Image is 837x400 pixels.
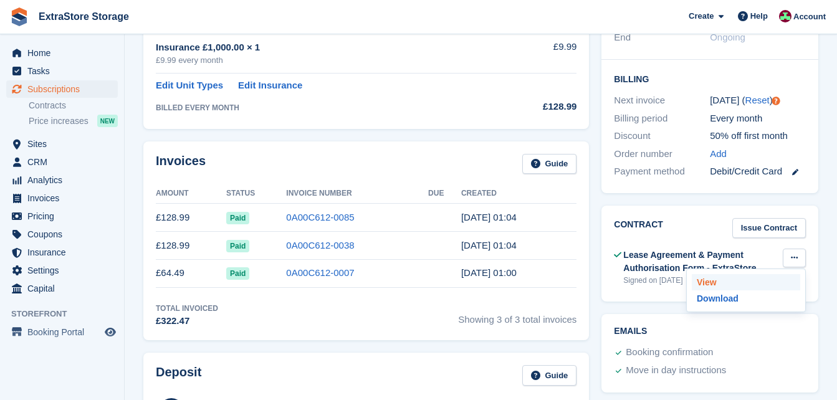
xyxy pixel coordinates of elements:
[156,259,226,287] td: £64.49
[6,262,118,279] a: menu
[614,218,663,239] h2: Contract
[710,32,745,42] span: Ongoing
[614,72,806,85] h2: Billing
[156,303,218,314] div: Total Invoiced
[614,164,710,179] div: Payment method
[27,280,102,297] span: Capital
[238,79,302,93] a: Edit Insurance
[461,212,517,222] time: 2025-08-25 00:04:01 UTC
[286,212,354,222] a: 0A00C612-0085
[156,40,498,55] div: Insurance £1,000.00 × 1
[689,10,714,22] span: Create
[522,365,577,386] a: Guide
[226,240,249,252] span: Paid
[522,154,577,174] a: Guide
[156,79,223,93] a: Edit Unit Types
[779,10,792,22] img: Chelsea Parker
[732,218,806,239] a: Issue Contract
[27,44,102,62] span: Home
[692,274,800,290] a: View
[614,129,710,143] div: Discount
[6,135,118,153] a: menu
[29,114,118,128] a: Price increases NEW
[6,226,118,243] a: menu
[27,80,102,98] span: Subscriptions
[27,135,102,153] span: Sites
[626,345,713,360] div: Booking confirmation
[458,303,576,328] span: Showing 3 of 3 total invoices
[34,6,134,27] a: ExtraStore Storage
[226,184,286,204] th: Status
[6,323,118,341] a: menu
[27,262,102,279] span: Settings
[156,365,201,386] h2: Deposit
[626,363,726,378] div: Move in day instructions
[692,290,800,307] a: Download
[27,153,102,171] span: CRM
[29,115,88,127] span: Price increases
[623,249,783,275] div: Lease Agreement & Payment Authorisation Form - ExtraStore
[614,112,710,126] div: Billing period
[710,147,727,161] a: Add
[6,44,118,62] a: menu
[6,153,118,171] a: menu
[156,232,226,260] td: £128.99
[6,80,118,98] a: menu
[27,244,102,261] span: Insurance
[29,100,118,112] a: Contracts
[6,207,118,225] a: menu
[6,280,118,297] a: menu
[745,95,770,105] a: Reset
[27,226,102,243] span: Coupons
[498,100,576,114] div: £128.99
[27,323,102,341] span: Booking Portal
[226,212,249,224] span: Paid
[156,314,218,328] div: £322.47
[11,308,124,320] span: Storefront
[793,11,826,23] span: Account
[6,244,118,261] a: menu
[770,95,782,107] div: Tooltip anchor
[286,267,354,278] a: 0A00C612-0007
[156,102,498,113] div: BILLED EVERY MONTH
[710,129,806,143] div: 50% off first month
[461,184,576,204] th: Created
[614,31,710,45] div: End
[710,164,806,179] div: Debit/Credit Card
[156,184,226,204] th: Amount
[6,189,118,207] a: menu
[6,171,118,189] a: menu
[226,267,249,280] span: Paid
[27,62,102,80] span: Tasks
[27,189,102,207] span: Invoices
[286,240,354,250] a: 0A00C612-0038
[103,325,118,340] a: Preview store
[498,33,576,74] td: £9.99
[614,147,710,161] div: Order number
[156,154,206,174] h2: Invoices
[156,54,498,67] div: £9.99 every month
[710,93,806,108] div: [DATE] ( )
[614,93,710,108] div: Next invoice
[27,171,102,189] span: Analytics
[710,112,806,126] div: Every month
[286,184,428,204] th: Invoice Number
[6,62,118,80] a: menu
[461,267,517,278] time: 2025-06-25 00:00:15 UTC
[623,275,783,286] div: Signed on [DATE]
[156,204,226,232] td: £128.99
[10,7,29,26] img: stora-icon-8386f47178a22dfd0bd8f6a31ec36ba5ce8667c1dd55bd0f319d3a0aa187defe.svg
[27,207,102,225] span: Pricing
[428,184,461,204] th: Due
[461,240,517,250] time: 2025-07-25 00:04:32 UTC
[750,10,768,22] span: Help
[614,326,806,336] h2: Emails
[97,115,118,127] div: NEW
